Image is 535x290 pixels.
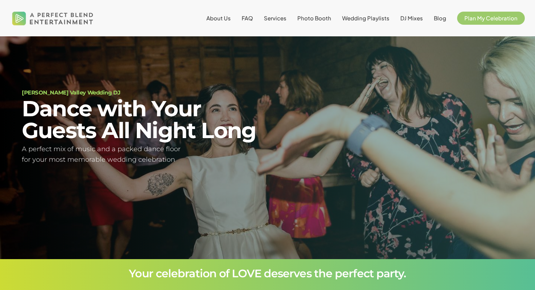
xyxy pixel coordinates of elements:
[400,15,423,21] a: DJ Mixes
[22,268,513,279] h3: Your celebration of LOVE deserves the perfect party.
[342,15,389,21] a: Wedding Playlists
[242,15,253,21] a: FAQ
[457,15,525,21] a: Plan My Celebration
[297,15,331,21] a: Photo Booth
[434,15,446,21] a: Blog
[464,15,518,21] span: Plan My Celebration
[22,90,258,95] h1: [PERSON_NAME] Valley Wedding DJ
[10,5,95,31] img: A Perfect Blend Entertainment
[206,15,231,21] a: About Us
[22,98,258,141] h2: Dance with Your Guests All Night Long
[22,144,258,165] h5: A perfect mix of music and a packed dance floor for your most memorable wedding celebration
[264,15,286,21] a: Services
